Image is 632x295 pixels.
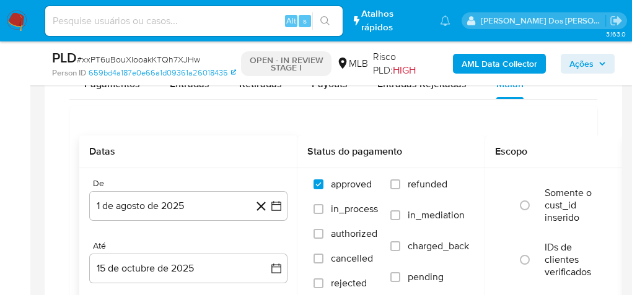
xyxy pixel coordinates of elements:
input: Pesquise usuários ou casos... [45,13,343,29]
b: AML Data Collector [462,54,537,74]
span: Atalhos rápidos [361,7,428,33]
p: OPEN - IN REVIEW STAGE I [241,51,331,76]
p: priscilla.barbante@mercadopago.com.br [481,15,606,27]
div: MLB [336,57,368,71]
b: Person ID [52,67,86,79]
button: AML Data Collector [453,54,546,74]
span: # xxPT6uBouXIooakKTQh7XJHw [77,53,200,66]
span: 3.163.0 [606,29,626,39]
button: search-icon [312,12,338,30]
span: s [303,15,307,27]
a: 659bd4a187e0e66a1d09361a26018435 [89,67,236,79]
span: Ações [569,54,594,74]
button: Ações [561,54,615,74]
span: Alt [286,15,296,27]
a: Notificações [440,15,450,26]
b: PLD [52,48,77,67]
span: HIGH [393,63,416,77]
a: Sair [610,14,623,27]
span: Risco PLD: [373,50,426,77]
